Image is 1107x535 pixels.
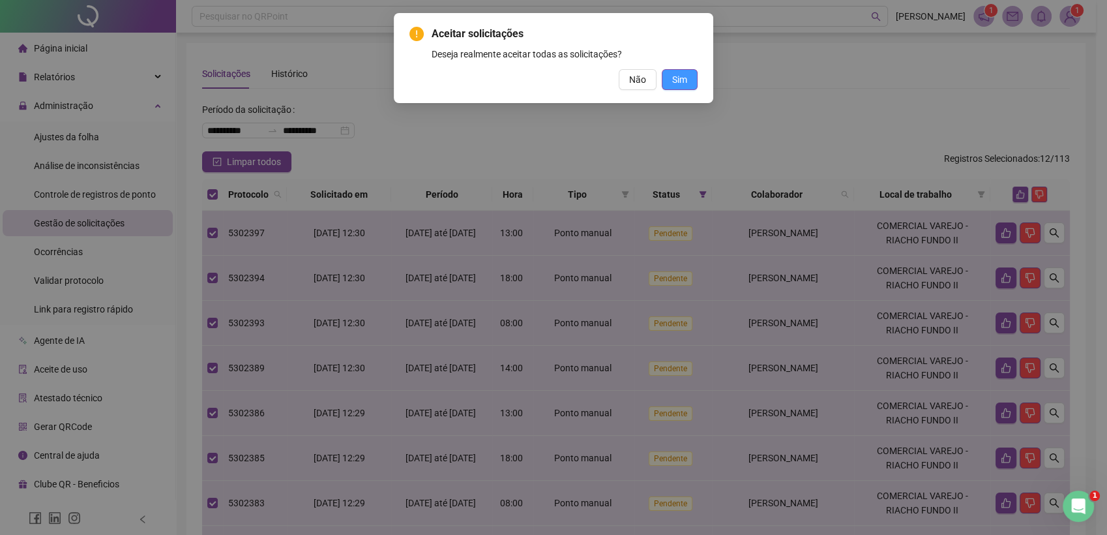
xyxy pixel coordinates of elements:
span: Aceitar solicitações [432,26,698,42]
button: Não [619,69,657,90]
span: exclamation-circle [409,27,424,41]
button: Sim [662,69,698,90]
span: 1 [1089,491,1100,501]
iframe: Intercom live chat [1063,491,1094,522]
span: Sim [672,72,687,87]
div: Deseja realmente aceitar todas as solicitações? [432,47,698,61]
span: Não [629,72,646,87]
